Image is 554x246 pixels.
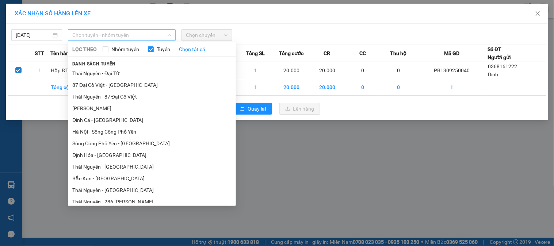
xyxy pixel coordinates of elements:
td: 20.000 [274,79,310,96]
span: down [167,33,172,37]
li: Đình Cả - [GEOGRAPHIC_DATA] [68,114,236,126]
td: 20.000 [309,79,345,96]
span: close [535,11,541,16]
td: 1 [238,62,274,79]
li: Thái Nguyên - [GEOGRAPHIC_DATA] [68,161,236,173]
td: 1 [416,79,488,96]
li: Thái Nguyên - [GEOGRAPHIC_DATA] [68,184,236,196]
span: Tuyến [154,45,173,53]
span: CR [324,49,331,57]
b: GỬI : VP [GEOGRAPHIC_DATA] [9,50,109,74]
span: rollback [240,106,245,112]
li: Hà Nội - Sông Công Phổ Yên [68,126,236,138]
span: STT [35,49,44,57]
span: Thu hộ [390,49,406,57]
button: uploadLên hàng [279,103,320,115]
td: Hộp ĐT [50,62,86,79]
span: Tên hàng [50,49,72,57]
li: Sông Công Phổ Yên - [GEOGRAPHIC_DATA] [68,138,236,149]
td: Tổng cộng [50,79,86,96]
td: 0 [381,79,417,96]
span: 0368161222 [488,64,517,69]
span: XÁC NHẬN SỐ HÀNG LÊN XE [15,10,91,17]
td: 20.000 [274,62,310,79]
td: 0 [345,79,381,96]
div: Số ĐT Người gửi [488,45,511,61]
span: Chọn chuyến [186,30,228,41]
li: Thái Nguyên - 87 Đại Cồ Việt [68,91,236,103]
td: 1 [29,62,51,79]
li: Bắc Kạn - [GEOGRAPHIC_DATA] [68,173,236,184]
span: Danh sách tuyến [68,61,120,67]
li: 87 Đại Cồ Việt - [GEOGRAPHIC_DATA] [68,79,236,91]
span: Chọn tuyến - nhóm tuyến [72,30,171,41]
td: 0 [345,62,381,79]
span: CC [359,49,366,57]
span: Dinh [488,72,498,77]
li: 271 - [PERSON_NAME] - [GEOGRAPHIC_DATA] - [GEOGRAPHIC_DATA] [68,18,305,27]
span: Tổng cước [279,49,303,57]
li: [PERSON_NAME] [68,103,236,114]
span: Quay lại [248,105,266,113]
a: Chọn tất cả [179,45,205,53]
td: PB1309250040 [416,62,488,79]
span: Mã GD [444,49,459,57]
li: Định Hóa - [GEOGRAPHIC_DATA] [68,149,236,161]
button: Close [528,4,548,24]
input: 13/09/2025 [16,31,51,39]
li: Thái Nguyên - Đại Từ [68,68,236,79]
li: Thái Nguyên - 286 [PERSON_NAME] [68,196,236,208]
td: 0 [381,62,417,79]
span: Nhóm tuyến [108,45,142,53]
button: rollbackQuay lại [234,103,272,115]
td: 20.000 [309,62,345,79]
span: LỌC THEO [72,45,97,53]
span: Tổng SL [247,49,265,57]
img: logo.jpg [9,9,64,46]
td: 1 [238,79,274,96]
